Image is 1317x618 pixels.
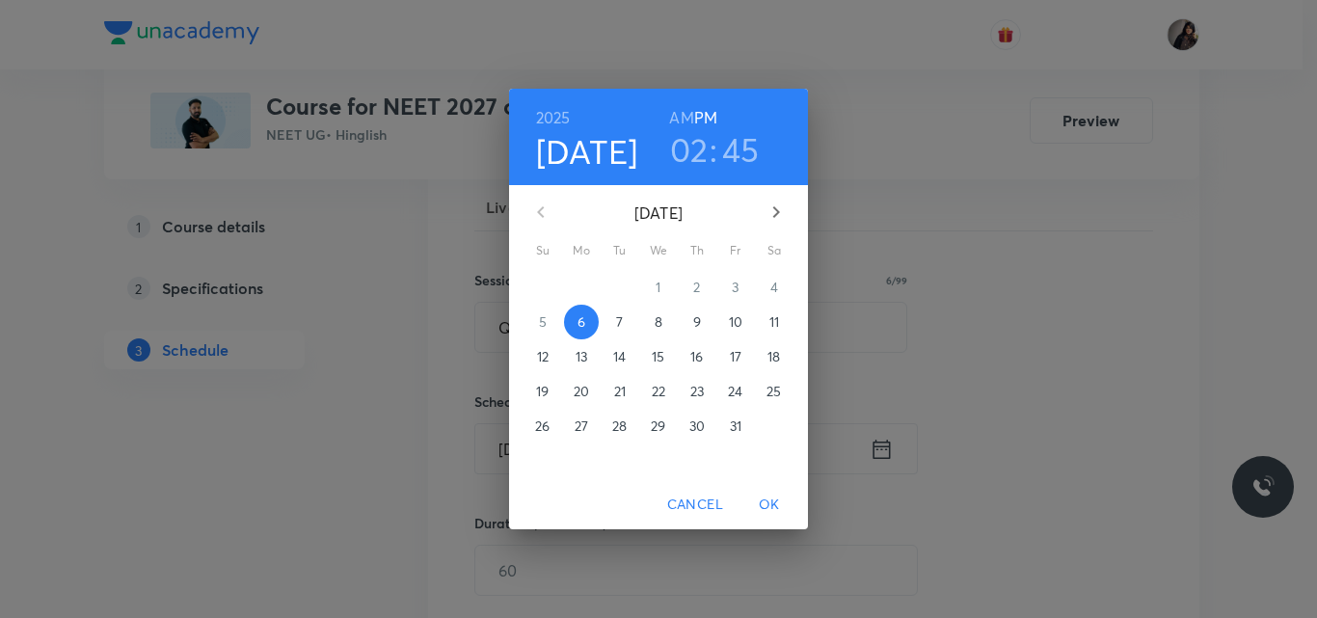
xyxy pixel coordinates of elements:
[536,104,571,131] button: 2025
[641,374,676,409] button: 22
[525,409,560,443] button: 26
[655,312,662,332] p: 8
[525,339,560,374] button: 12
[689,416,705,436] p: 30
[574,382,589,401] p: 20
[578,312,585,332] p: 6
[659,487,731,523] button: Cancel
[525,241,560,260] span: Su
[603,409,637,443] button: 28
[564,339,599,374] button: 13
[641,305,676,339] button: 8
[690,382,704,401] p: 23
[680,305,714,339] button: 9
[729,312,742,332] p: 10
[722,129,760,170] button: 45
[769,312,779,332] p: 11
[652,347,664,366] p: 15
[718,305,753,339] button: 10
[757,339,792,374] button: 18
[718,374,753,409] button: 24
[575,416,588,436] p: 27
[728,382,742,401] p: 24
[641,409,676,443] button: 29
[710,129,717,170] h3: :
[603,339,637,374] button: 14
[536,382,549,401] p: 19
[613,347,626,366] p: 14
[652,382,665,401] p: 22
[739,487,800,523] button: OK
[612,416,627,436] p: 28
[757,241,792,260] span: Sa
[690,347,703,366] p: 16
[730,416,741,436] p: 31
[641,339,676,374] button: 15
[641,241,676,260] span: We
[603,305,637,339] button: 7
[603,241,637,260] span: Tu
[718,339,753,374] button: 17
[680,409,714,443] button: 30
[564,409,599,443] button: 27
[746,493,793,517] span: OK
[670,129,709,170] button: 02
[693,312,701,332] p: 9
[564,374,599,409] button: 20
[680,374,714,409] button: 23
[718,409,753,443] button: 31
[667,493,723,517] span: Cancel
[564,202,753,225] p: [DATE]
[564,241,599,260] span: Mo
[718,241,753,260] span: Fr
[525,374,560,409] button: 19
[767,347,780,366] p: 18
[564,305,599,339] button: 6
[680,339,714,374] button: 16
[614,382,626,401] p: 21
[730,347,741,366] p: 17
[766,382,781,401] p: 25
[536,131,638,172] button: [DATE]
[669,104,693,131] button: AM
[694,104,717,131] button: PM
[535,416,550,436] p: 26
[616,312,623,332] p: 7
[537,347,549,366] p: 12
[680,241,714,260] span: Th
[757,374,792,409] button: 25
[576,347,587,366] p: 13
[603,374,637,409] button: 21
[757,305,792,339] button: 11
[651,416,665,436] p: 29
